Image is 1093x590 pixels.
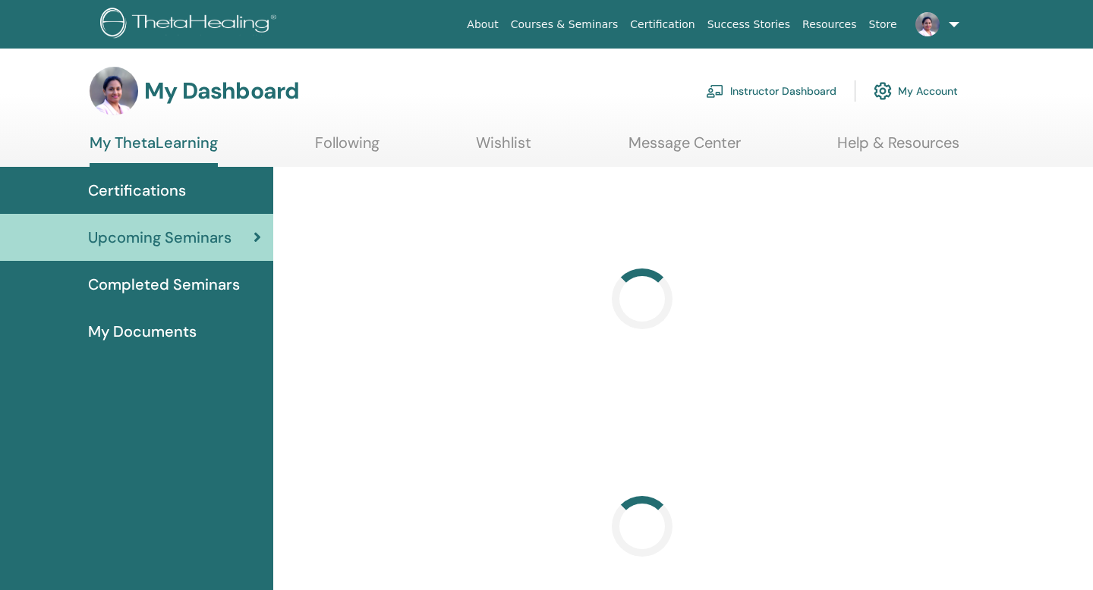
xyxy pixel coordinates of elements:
[461,11,504,39] a: About
[90,67,138,115] img: default.jpg
[88,226,232,249] span: Upcoming Seminars
[88,320,197,343] span: My Documents
[874,74,958,108] a: My Account
[796,11,863,39] a: Resources
[476,133,531,163] a: Wishlist
[624,11,701,39] a: Certification
[505,11,625,39] a: Courses & Seminars
[706,74,836,108] a: Instructor Dashboard
[837,133,959,163] a: Help & Resources
[874,78,892,104] img: cog.svg
[100,8,282,42] img: logo.png
[88,273,240,296] span: Completed Seminars
[628,133,741,163] a: Message Center
[90,133,218,167] a: My ThetaLearning
[88,179,186,202] span: Certifications
[915,12,940,36] img: default.jpg
[315,133,380,163] a: Following
[701,11,796,39] a: Success Stories
[706,84,724,98] img: chalkboard-teacher.svg
[144,77,299,105] h3: My Dashboard
[863,11,903,39] a: Store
